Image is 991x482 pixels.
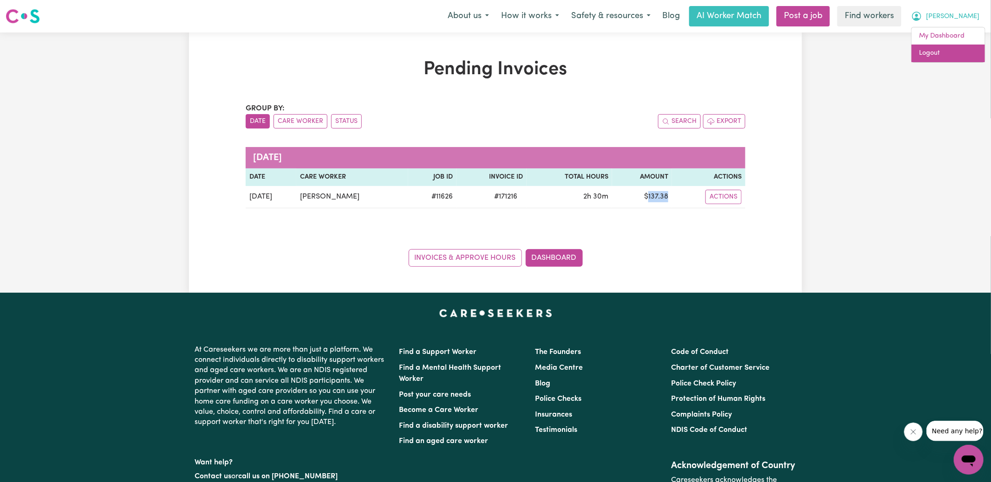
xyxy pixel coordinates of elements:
[6,6,40,27] a: Careseekers logo
[409,249,522,267] a: Invoices & Approve Hours
[246,105,285,112] span: Group by:
[689,6,769,26] a: AI Worker Match
[703,114,745,129] button: Export
[905,6,985,26] button: My Account
[535,426,577,434] a: Testimonials
[583,193,608,200] span: 2 hours 30 minutes
[912,45,985,62] a: Logout
[926,421,984,441] iframe: Message from company
[672,395,766,403] a: Protection of Human Rights
[926,12,979,22] span: [PERSON_NAME]
[526,249,583,267] a: Dashboard
[672,426,748,434] a: NDIS Code of Conduct
[408,168,456,186] th: Job ID
[408,186,456,208] td: # 11626
[274,114,327,129] button: sort invoices by care worker
[489,191,523,202] span: # 171216
[399,391,471,398] a: Post your care needs
[246,114,270,129] button: sort invoices by date
[246,168,296,186] th: Date
[238,473,338,480] a: call us on [PHONE_NUMBER]
[439,309,552,317] a: Careseekers home page
[527,168,612,186] th: Total Hours
[331,114,362,129] button: sort invoices by paid status
[658,114,701,129] button: Search
[672,364,770,372] a: Charter of Customer Service
[911,27,985,63] div: My Account
[837,6,901,26] a: Find workers
[672,380,737,387] a: Police Check Policy
[672,411,732,418] a: Complaints Policy
[246,147,745,168] caption: [DATE]
[6,8,40,25] img: Careseekers logo
[954,445,984,475] iframe: Button to launch messaging window
[495,6,565,26] button: How it works
[672,460,796,471] h2: Acknowledgement of Country
[456,168,527,186] th: Invoice ID
[195,341,388,431] p: At Careseekers we are more than just a platform. We connect individuals directly to disability su...
[904,423,923,441] iframe: Close message
[776,6,830,26] a: Post a job
[296,186,408,208] td: [PERSON_NAME]
[657,6,685,26] a: Blog
[535,380,550,387] a: Blog
[399,364,501,383] a: Find a Mental Health Support Worker
[195,473,231,480] a: Contact us
[246,58,745,81] h1: Pending Invoices
[565,6,657,26] button: Safety & resources
[195,454,388,468] p: Want help?
[535,364,583,372] a: Media Centre
[612,168,672,186] th: Amount
[442,6,495,26] button: About us
[399,422,508,430] a: Find a disability support worker
[535,395,581,403] a: Police Checks
[672,168,745,186] th: Actions
[912,27,985,45] a: My Dashboard
[399,348,476,356] a: Find a Support Worker
[535,348,581,356] a: The Founders
[246,186,296,208] td: [DATE]
[612,186,672,208] td: $ 137.38
[399,437,488,445] a: Find an aged care worker
[535,411,572,418] a: Insurances
[672,348,729,356] a: Code of Conduct
[296,168,408,186] th: Care Worker
[399,406,478,414] a: Become a Care Worker
[705,190,742,204] button: Actions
